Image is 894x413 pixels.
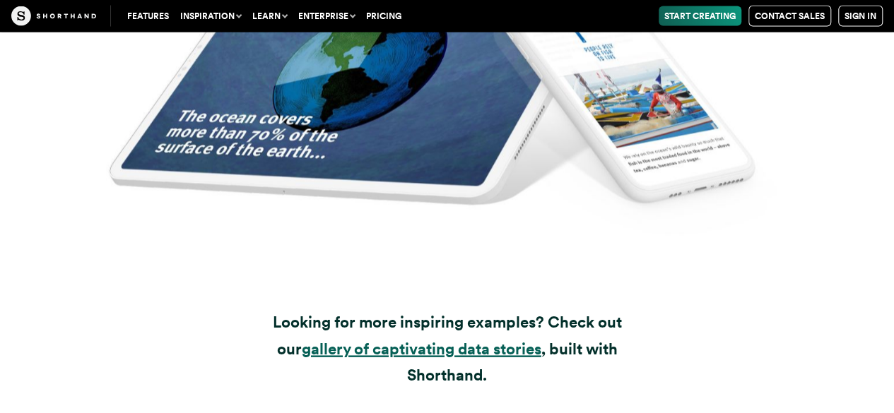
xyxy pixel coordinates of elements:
a: gallery of captivating data stories [302,340,541,358]
a: Start Creating [659,6,741,26]
button: Enterprise [293,6,360,26]
a: Features [122,6,175,26]
strong: Looking for more inspiring examples? Check out our [273,313,622,357]
strong: , built with Shorthand. [407,340,618,384]
button: Inspiration [175,6,247,26]
a: Contact Sales [748,6,831,27]
button: Learn [247,6,293,26]
img: The Craft [11,6,96,26]
a: Pricing [360,6,407,26]
a: Sign in [838,6,883,27]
